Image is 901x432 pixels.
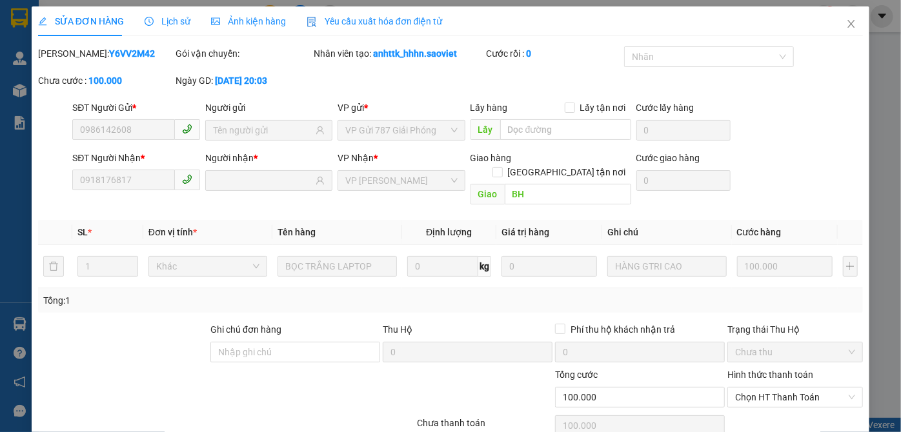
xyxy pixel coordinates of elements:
[307,17,317,27] img: icon
[211,17,220,26] span: picture
[216,75,268,86] b: [DATE] 20:03
[278,256,397,277] input: VD: Bàn, Ghế
[505,184,631,204] input: Dọc đường
[43,256,64,277] button: delete
[471,153,512,163] span: Giao hàng
[383,324,412,335] span: Thu Hộ
[38,74,174,88] div: Chưa cước :
[38,46,174,61] div: [PERSON_NAME]:
[176,74,312,88] div: Ngày GD:
[636,120,731,141] input: Cước lấy hàng
[486,46,622,61] div: Cước rồi :
[501,227,549,237] span: Giá trị hàng
[145,17,154,26] span: clock-circle
[182,124,192,134] span: phone
[555,369,598,380] span: Tổng cước
[843,256,858,277] button: plus
[471,184,505,204] span: Giao
[846,19,856,29] span: close
[176,46,312,61] div: Gói vận chuyển:
[727,322,863,337] div: Trạng thái Thu Hộ
[503,165,631,179] span: [GEOGRAPHIC_DATA] tận nơi
[307,16,443,26] span: Yêu cầu xuất hóa đơn điện tử
[338,153,374,163] span: VP Nhận
[72,151,199,165] div: SĐT Người Nhận
[316,126,325,135] span: user
[471,119,500,140] span: Lấy
[727,369,813,380] label: Hình thức thanh toán
[737,227,782,237] span: Cước hàng
[478,256,491,277] span: kg
[213,173,313,188] input: Tên người nhận
[210,324,281,335] label: Ghi chú đơn hàng
[211,16,286,26] span: Ảnh kiện hàng
[314,46,483,61] div: Nhân viên tạo:
[38,16,124,26] span: SỬA ĐƠN HÀNG
[500,119,631,140] input: Dọc đường
[501,256,597,277] input: 0
[735,388,855,407] span: Chọn HT Thanh Toán
[205,101,332,115] div: Người gửi
[38,17,47,26] span: edit
[72,101,199,115] div: SĐT Người Gửi
[526,48,531,59] b: 0
[636,103,694,113] label: Cước lấy hàng
[602,220,732,245] th: Ghi chú
[636,170,731,191] input: Cước giao hàng
[205,151,332,165] div: Người nhận
[213,123,313,137] input: Tên người gửi
[338,101,465,115] div: VP gửi
[345,171,457,190] span: VP Bảo Hà
[145,16,190,26] span: Lịch sử
[636,153,700,163] label: Cước giao hàng
[737,256,833,277] input: 0
[182,174,192,184] span: phone
[575,101,631,115] span: Lấy tận nơi
[316,176,325,185] span: user
[43,293,349,308] div: Tổng: 1
[833,6,869,43] button: Close
[88,75,122,86] b: 100.000
[109,48,155,59] b: Y6VV2M42
[607,256,727,277] input: Ghi Chú
[156,257,260,276] span: Khác
[148,227,197,237] span: Đơn vị tính
[735,342,855,362] span: Chưa thu
[565,322,680,337] span: Phí thu hộ khách nhận trả
[278,227,316,237] span: Tên hàng
[345,121,457,140] span: VP Gửi 787 Giải Phóng
[210,342,380,362] input: Ghi chú đơn hàng
[426,227,472,237] span: Định lượng
[77,227,88,237] span: SL
[471,103,508,113] span: Lấy hàng
[373,48,457,59] b: anhttk_hhhn.saoviet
